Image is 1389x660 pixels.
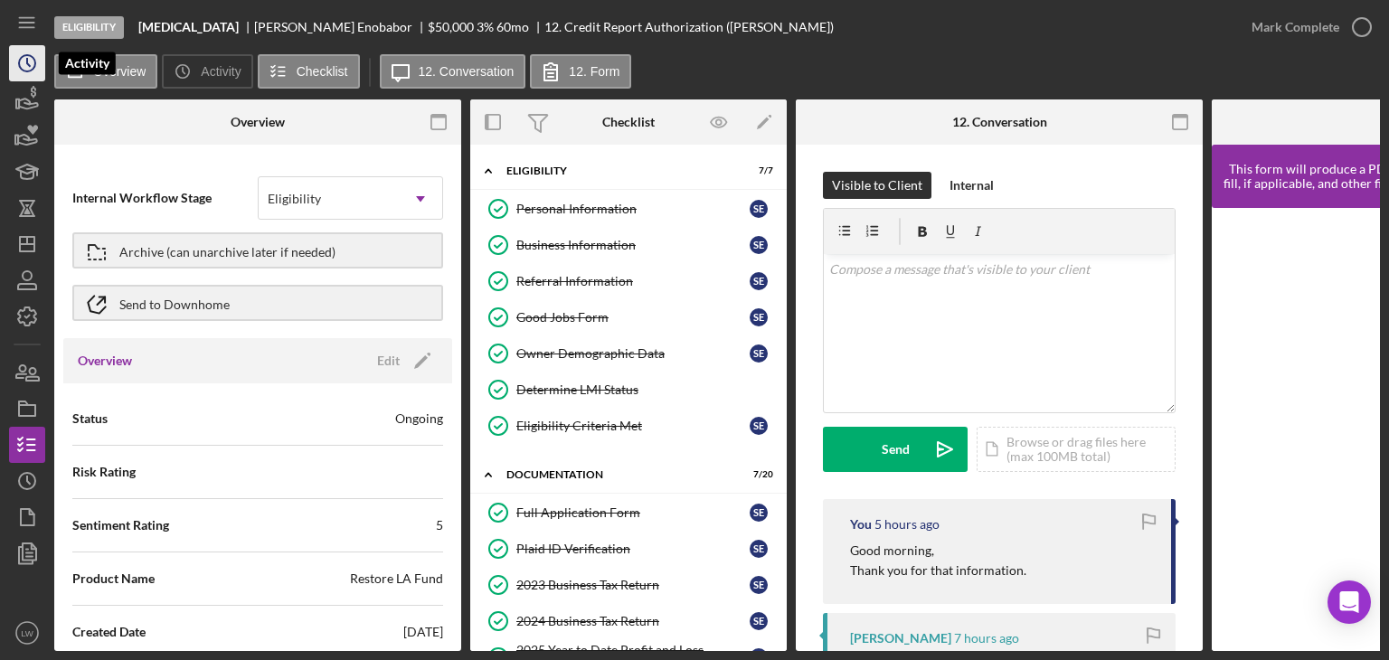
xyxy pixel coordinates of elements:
p: Thank you for that information. [850,561,1026,580]
div: Restore LA Fund [350,570,443,588]
div: 60 mo [496,20,529,34]
div: [PERSON_NAME] [850,631,951,646]
div: Full Application Form [516,505,750,520]
button: 12. Form [530,54,631,89]
div: Ongoing [395,410,443,428]
div: 12. Conversation [952,115,1047,129]
label: 12. Form [569,64,619,79]
button: Activity [162,54,252,89]
label: Activity [201,64,241,79]
div: Overview [231,115,285,129]
a: Personal InformationSE [479,191,778,227]
div: S E [750,200,768,218]
button: Visible to Client [823,172,931,199]
div: 2024 Business Tax Return [516,614,750,628]
a: 2023 Business Tax ReturnSE [479,567,778,603]
div: S E [750,576,768,594]
div: Checklist [602,115,655,129]
button: Checklist [258,54,360,89]
div: Send to Downhome [119,287,230,319]
div: S E [750,272,768,290]
p: Good morning, [850,541,1026,561]
button: Edit [366,347,438,374]
div: S E [750,612,768,630]
div: S E [750,236,768,254]
div: 3 % [477,20,494,34]
time: 2025-09-18 16:23 [874,517,940,532]
label: Overview [93,64,146,79]
button: Send to Downhome [72,285,443,321]
a: Determine LMI Status [479,372,778,408]
div: S E [750,504,768,522]
div: Eligibility [268,192,321,206]
span: Status [72,410,108,428]
div: S E [750,417,768,435]
div: You [850,517,872,532]
div: Personal Information [516,202,750,216]
b: [MEDICAL_DATA] [138,20,239,34]
div: Good Jobs Form [516,310,750,325]
button: 12. Conversation [380,54,526,89]
span: Risk Rating [72,463,136,481]
text: LW [21,628,34,638]
button: LW [9,615,45,651]
button: Internal [940,172,1003,199]
div: Send [882,427,910,472]
label: 12. Conversation [419,64,515,79]
time: 2025-09-18 13:50 [954,631,1019,646]
div: 5 [436,516,443,534]
div: Plaid ID Verification [516,542,750,556]
div: Eligibility [54,16,124,39]
div: Eligibility Criteria Met [516,419,750,433]
div: Edit [377,347,400,374]
button: Archive (can unarchive later if needed) [72,232,443,269]
label: Checklist [297,64,348,79]
a: Business InformationSE [479,227,778,263]
div: Determine LMI Status [516,382,777,397]
div: Documentation [506,469,728,480]
span: Sentiment Rating [72,516,169,534]
div: 7 / 20 [741,469,773,480]
div: S E [750,540,768,558]
div: Eligibility [506,165,728,176]
div: Archive (can unarchive later if needed) [119,234,335,267]
div: [PERSON_NAME] Enobabor [254,20,428,34]
span: Internal Workflow Stage [72,189,258,207]
div: Internal [950,172,994,199]
a: Owner Demographic DataSE [479,335,778,372]
div: 7 / 7 [741,165,773,176]
div: S E [750,344,768,363]
div: Owner Demographic Data [516,346,750,361]
div: [DATE] [403,623,443,641]
div: Mark Complete [1252,9,1339,45]
div: Open Intercom Messenger [1328,580,1371,624]
div: 2023 Business Tax Return [516,578,750,592]
a: 2024 Business Tax ReturnSE [479,603,778,639]
a: Full Application FormSE [479,495,778,531]
a: Good Jobs FormSE [479,299,778,335]
a: Plaid ID VerificationSE [479,531,778,567]
button: Send [823,427,968,472]
div: 12. Credit Report Authorization ([PERSON_NAME]) [544,20,834,34]
div: Business Information [516,238,750,252]
span: $50,000 [428,19,474,34]
div: S E [750,308,768,326]
a: Eligibility Criteria MetSE [479,408,778,444]
a: Referral InformationSE [479,263,778,299]
span: Created Date [72,623,146,641]
button: Mark Complete [1233,9,1380,45]
span: Product Name [72,570,155,588]
div: Referral Information [516,274,750,288]
h3: Overview [78,352,132,370]
div: Visible to Client [832,172,922,199]
button: Overview [54,54,157,89]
